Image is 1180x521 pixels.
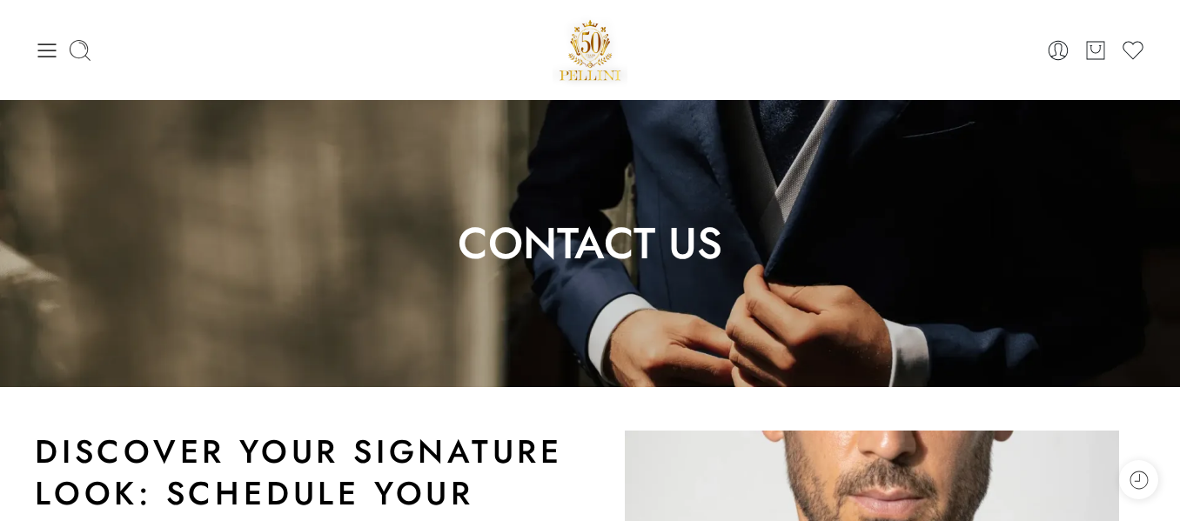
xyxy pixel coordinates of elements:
[1046,38,1070,63] a: Login / Register
[553,13,627,87] a: Pellini -
[553,13,627,87] img: Pellini
[1083,38,1108,63] a: Cart
[1121,38,1145,63] a: Wishlist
